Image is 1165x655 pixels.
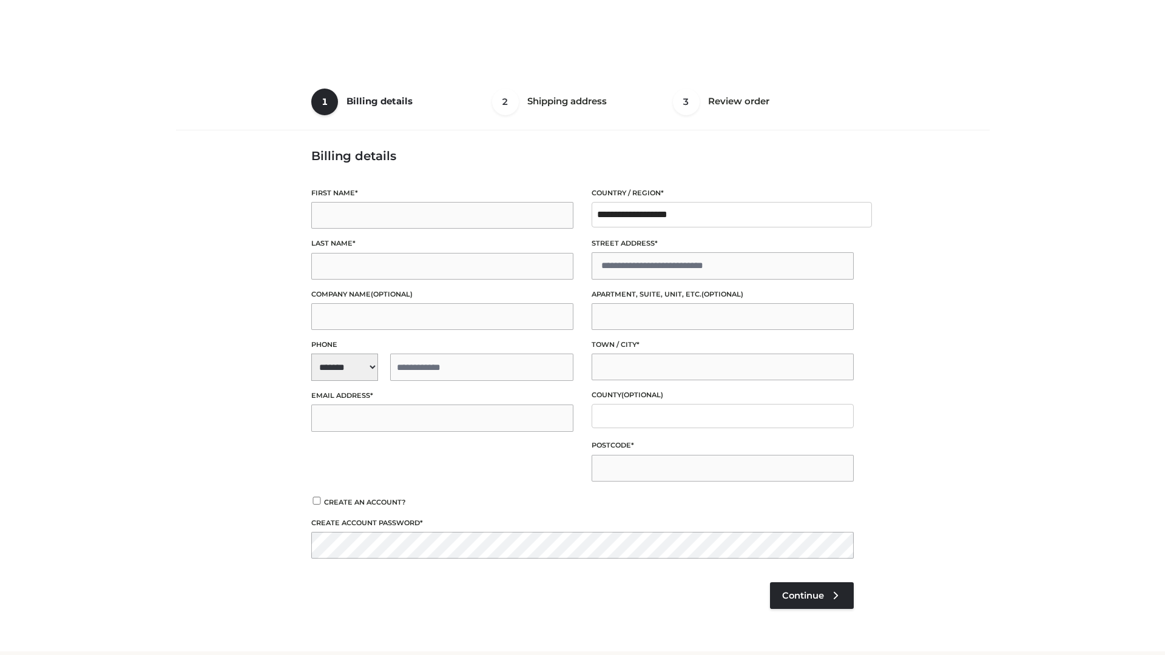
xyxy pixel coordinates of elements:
span: 3 [673,89,700,115]
a: Continue [770,582,854,609]
label: Company name [311,289,573,300]
span: (optional) [371,290,413,298]
h3: Billing details [311,149,854,163]
span: 2 [492,89,519,115]
label: Street address [592,238,854,249]
label: First name [311,187,573,199]
span: (optional) [621,391,663,399]
label: Phone [311,339,573,351]
label: Email address [311,390,573,401]
span: Shipping address [527,95,607,107]
label: County [592,389,854,401]
span: Continue [782,590,824,601]
span: (optional) [701,290,743,298]
label: Create account password [311,517,854,529]
span: Billing details [346,95,413,107]
span: Create an account? [324,498,406,506]
label: Town / City [592,339,854,351]
label: Apartment, suite, unit, etc. [592,289,854,300]
label: Last name [311,238,573,249]
label: Country / Region [592,187,854,199]
input: Create an account? [311,497,322,505]
span: Review order [708,95,769,107]
label: Postcode [592,440,854,451]
span: 1 [311,89,338,115]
